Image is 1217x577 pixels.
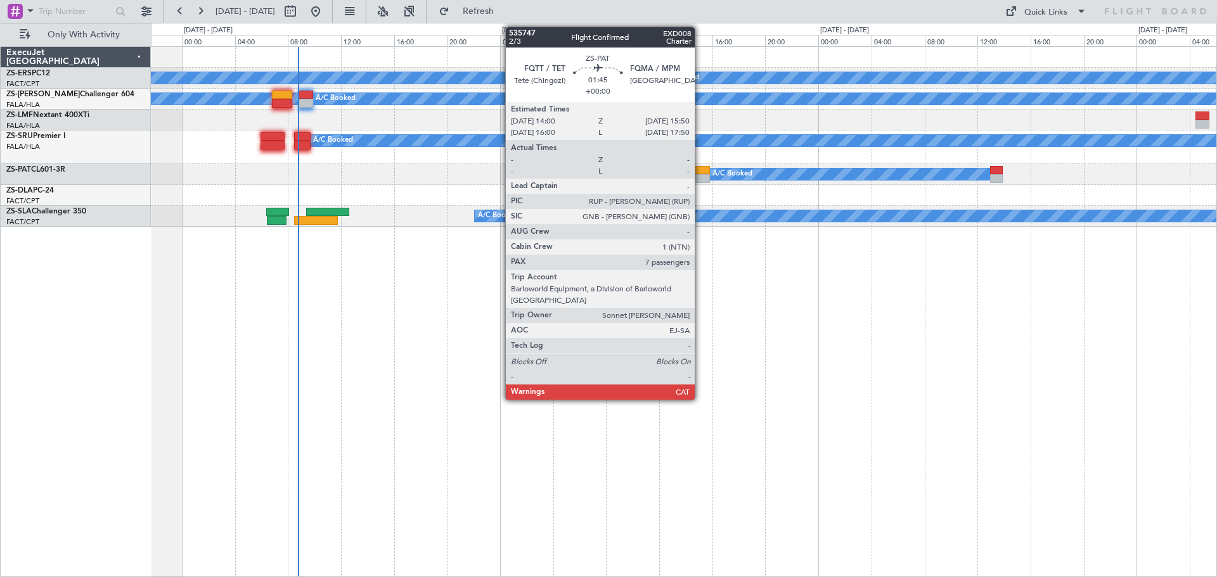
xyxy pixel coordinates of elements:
[1137,35,1190,46] div: 00:00
[820,25,869,36] div: [DATE] - [DATE]
[925,35,978,46] div: 08:00
[33,30,134,39] span: Only With Activity
[712,35,766,46] div: 16:00
[6,208,32,215] span: ZS-SLA
[6,217,39,227] a: FACT/CPT
[818,35,872,46] div: 00:00
[39,2,112,21] input: Trip Number
[6,91,80,98] span: ZS-[PERSON_NAME]
[553,35,607,46] div: 04:00
[433,1,509,22] button: Refresh
[6,121,40,130] a: FALA/HLA
[659,68,699,87] div: A/C Booked
[6,196,39,206] a: FACT/CPT
[765,35,818,46] div: 20:00
[6,208,86,215] a: ZS-SLAChallenger 350
[977,35,1031,46] div: 12:00
[6,132,65,140] a: ZS-SRUPremier I
[14,25,138,45] button: Only With Activity
[235,35,288,46] div: 04:00
[619,89,659,108] div: A/C Booked
[1031,35,1084,46] div: 16:00
[6,70,32,77] span: ZS-ERS
[6,187,33,194] span: ZS-DLA
[6,166,31,174] span: ZS-PAT
[1138,25,1187,36] div: [DATE] - [DATE]
[1024,6,1067,19] div: Quick Links
[999,1,1093,22] button: Quick Links
[216,6,275,17] span: [DATE] - [DATE]
[341,35,394,46] div: 12:00
[6,142,40,151] a: FALA/HLA
[502,25,551,36] div: [DATE] - [DATE]
[6,70,50,77] a: ZS-ERSPC12
[6,166,65,174] a: ZS-PATCL601-3R
[288,35,341,46] div: 08:00
[452,7,505,16] span: Refresh
[6,100,40,110] a: FALA/HLA
[6,111,33,119] span: ZS-LMF
[447,35,500,46] div: 20:00
[394,35,448,46] div: 16:00
[316,89,356,108] div: A/C Booked
[659,35,712,46] div: 12:00
[1084,35,1137,46] div: 20:00
[712,165,752,184] div: A/C Booked
[6,132,33,140] span: ZS-SRU
[872,35,925,46] div: 04:00
[6,79,39,89] a: FACT/CPT
[478,206,518,225] div: A/C Booked
[500,35,553,46] div: 00:00
[6,187,54,194] a: ZS-DLAPC-24
[313,131,353,150] div: A/C Booked
[6,91,134,98] a: ZS-[PERSON_NAME]Challenger 604
[184,25,233,36] div: [DATE] - [DATE]
[6,111,89,119] a: ZS-LMFNextant 400XTi
[129,35,182,46] div: 20:00
[182,35,235,46] div: 00:00
[606,35,659,46] div: 08:00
